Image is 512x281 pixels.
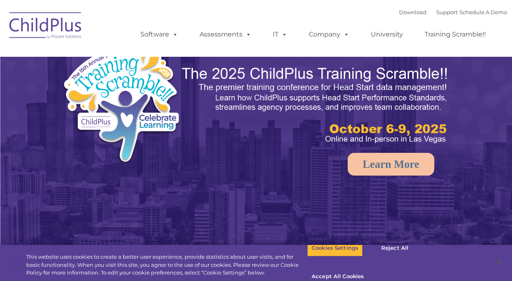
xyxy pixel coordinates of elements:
[348,153,434,176] a: Learn More
[399,9,507,15] font: |
[459,9,507,15] a: Schedule A Demo
[490,253,508,271] button: Close
[265,26,295,43] a: IT
[363,26,411,43] a: University
[301,26,357,43] a: Company
[5,6,86,47] img: ChildPlus by Procare Solutions
[370,240,420,257] button: Reject All
[307,240,363,257] button: Cookies Settings
[26,253,307,277] div: This website uses cookies to create a better user experience, provide statistics about user visit...
[132,26,186,43] a: Software
[416,26,494,43] a: Training Scramble!!
[399,9,427,15] a: Download
[191,26,259,43] a: Assessments
[436,9,458,15] a: Support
